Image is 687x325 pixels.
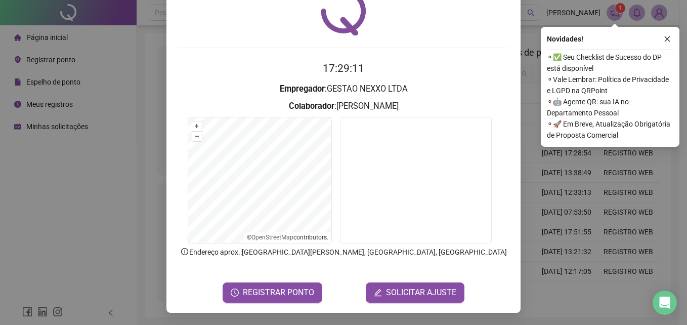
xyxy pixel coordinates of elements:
span: SOLICITAR AJUSTE [386,287,456,299]
button: + [192,121,202,131]
span: ⚬ 🤖 Agente QR: sua IA no Departamento Pessoal [547,96,673,118]
span: Novidades ! [547,33,583,45]
span: info-circle [180,247,189,256]
span: edit [374,289,382,297]
li: © contributors. [247,234,328,241]
button: editSOLICITAR AJUSTE [366,282,464,303]
h3: : GESTAO NEXXO LTDA [179,83,508,96]
span: ⚬ 🚀 Em Breve, Atualização Obrigatória de Proposta Comercial [547,118,673,141]
strong: Colaborador [289,101,334,111]
h3: : [PERSON_NAME] [179,100,508,113]
span: close [664,35,671,43]
span: REGISTRAR PONTO [243,287,314,299]
time: 17:29:11 [323,62,364,74]
span: ⚬ ✅ Seu Checklist de Sucesso do DP está disponível [547,52,673,74]
span: ⚬ Vale Lembrar: Política de Privacidade e LGPD na QRPoint [547,74,673,96]
button: REGISTRAR PONTO [223,282,322,303]
p: Endereço aprox. : [GEOGRAPHIC_DATA][PERSON_NAME], [GEOGRAPHIC_DATA], [GEOGRAPHIC_DATA] [179,247,508,258]
span: clock-circle [231,289,239,297]
strong: Empregador [280,84,325,94]
button: – [192,132,202,141]
a: OpenStreetMap [251,234,293,241]
div: Open Intercom Messenger [653,291,677,315]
